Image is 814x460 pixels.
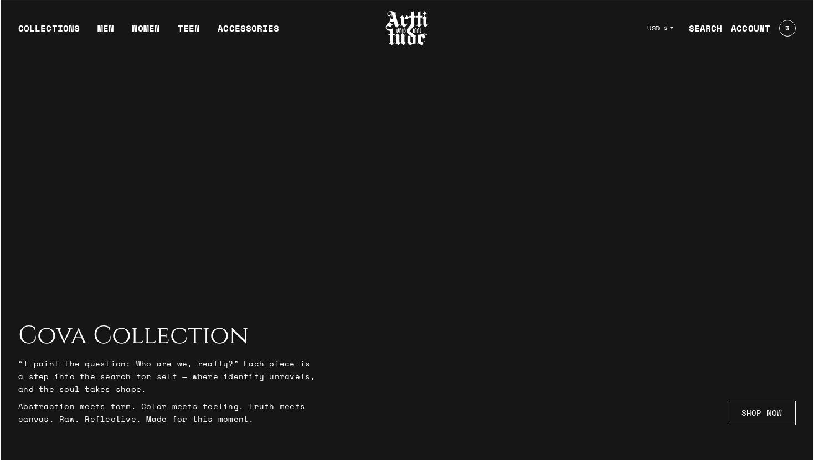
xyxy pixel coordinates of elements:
[647,24,668,33] span: USD $
[722,17,770,39] a: ACCOUNT
[9,22,288,44] ul: Main navigation
[218,22,279,44] div: ACCESSORIES
[18,357,317,395] p: “I paint the question: Who are we, really?” Each piece is a step into the search for self — where...
[680,17,723,39] a: SEARCH
[770,15,796,41] a: Open cart
[18,400,317,425] p: Abstraction meets form. Color meets feeling. Truth meets canvas. Raw. Reflective. Made for this m...
[97,22,114,44] a: MEN
[18,322,317,350] h2: Cova Collection
[18,22,80,44] div: COLLECTIONS
[641,16,680,40] button: USD $
[785,25,789,32] span: 3
[728,401,796,425] a: SHOP NOW
[178,22,200,44] a: TEEN
[132,22,160,44] a: WOMEN
[385,9,429,47] img: Arttitude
